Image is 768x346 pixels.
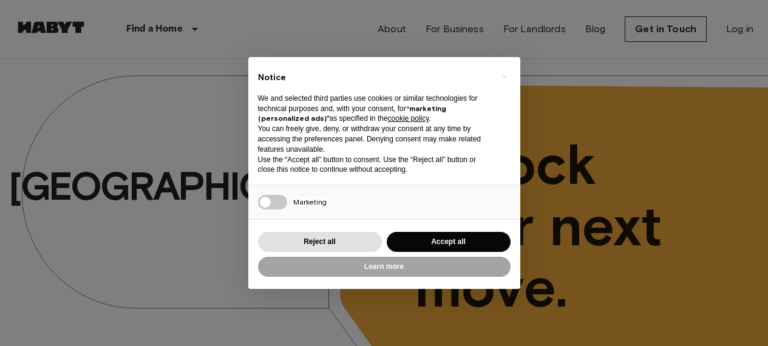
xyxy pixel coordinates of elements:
p: You can freely give, deny, or withdraw your consent at any time by accessing the preferences pane... [258,124,491,154]
p: We and selected third parties use cookies or similar technologies for technical purposes and, wit... [258,93,491,124]
strong: “marketing (personalized ads)” [258,104,446,123]
p: Use the “Accept all” button to consent. Use the “Reject all” button or close this notice to conti... [258,155,491,175]
button: Accept all [387,232,511,252]
a: cookie policy [388,114,429,123]
button: Close this notice [495,67,514,86]
span: × [502,69,506,84]
button: Reject all [258,232,382,252]
span: Marketing [293,197,327,206]
button: Learn more [258,257,511,277]
h2: Notice [258,72,491,84]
